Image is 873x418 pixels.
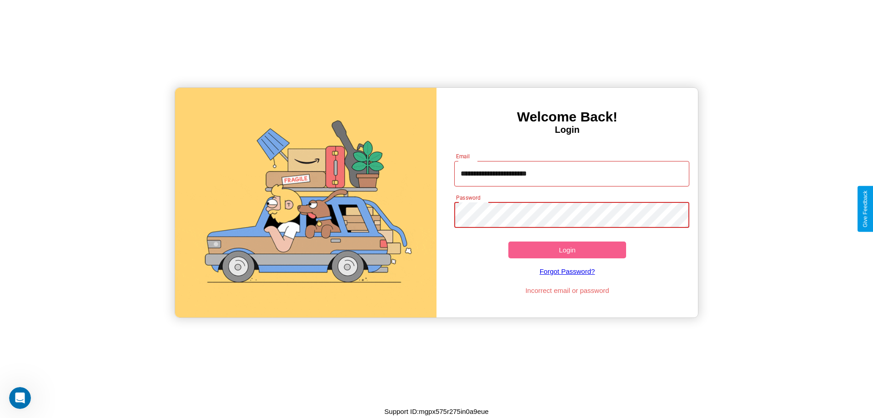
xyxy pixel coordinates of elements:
p: Support ID: mgpx575r275in0a9eue [384,405,488,418]
h3: Welcome Back! [436,109,698,125]
iframe: Intercom live chat [9,387,31,409]
a: Forgot Password? [450,258,685,284]
div: Give Feedback [862,191,868,227]
p: Incorrect email or password [450,284,685,297]
img: gif [175,88,436,317]
label: Password [456,194,480,201]
button: Login [508,242,626,258]
label: Email [456,152,470,160]
h4: Login [436,125,698,135]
